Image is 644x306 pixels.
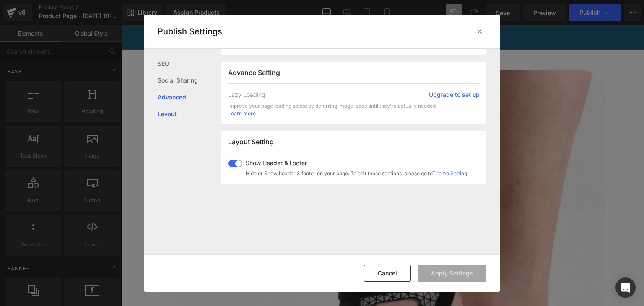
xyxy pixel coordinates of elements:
button: Apply Settings [418,265,486,282]
a: Upgrade to set up [429,91,480,99]
span: Lazy Loading [228,91,265,98]
a: Theme Setting [432,170,467,176]
span: Advance Setting [228,68,280,77]
p: Publish Settings [158,26,222,36]
a: Learn more [228,110,256,117]
a: SEO [158,55,221,72]
a: Layout [158,106,221,122]
div: Open Intercom Messenger [615,277,636,298]
span: storefront [145,7,156,18]
span: Improve your page loading speed by deferring image loads until they're actually needed. [228,102,480,110]
span: Hide or Show header & footer on your page. To edit those sections, please go to [246,170,467,177]
a: Social Sharing [158,72,221,89]
a: Advanced [158,89,221,106]
span: ENVÍO GRATIS EN TODO EL [GEOGRAPHIC_DATA] [161,8,377,16]
button: Cancel [364,265,411,282]
span: Layout Setting [228,137,274,146]
span: Show Header & Footer [246,160,467,166]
